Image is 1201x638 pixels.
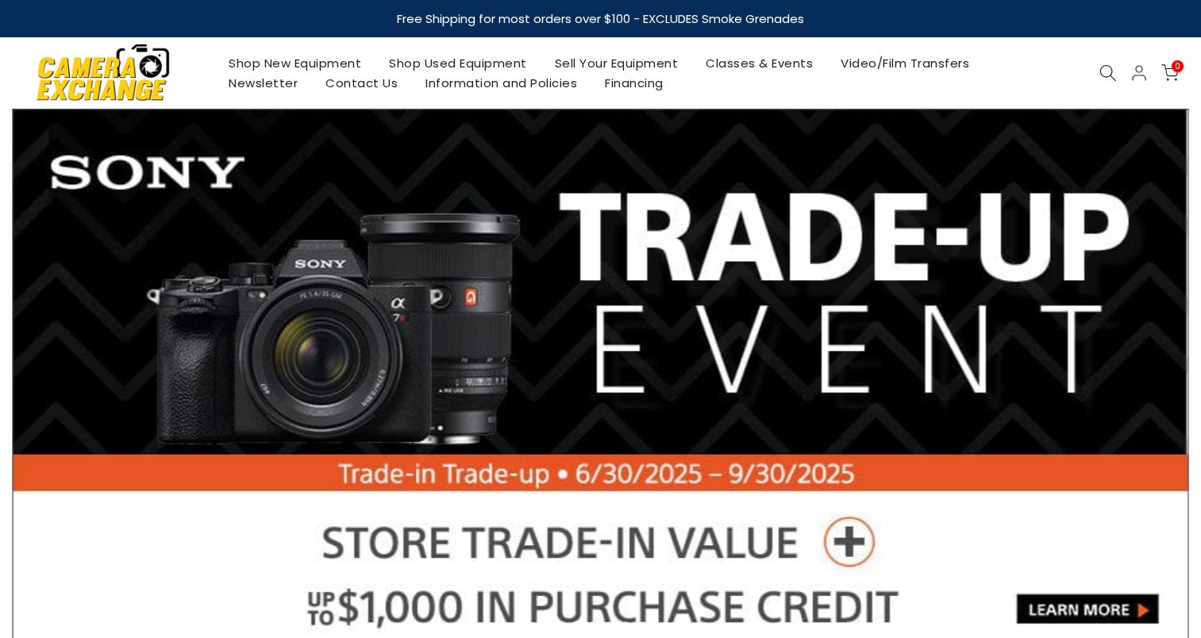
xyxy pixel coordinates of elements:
[692,53,827,73] a: Classes & Events
[215,73,312,93] a: Newsletter
[555,621,564,630] li: Page dot 1
[1161,64,1179,82] a: 0
[638,621,647,630] li: Page dot 6
[215,53,375,73] a: Shop New Equipment
[375,53,541,73] a: Shop Used Equipment
[622,621,630,630] li: Page dot 5
[1172,60,1184,72] span: 0
[827,53,984,73] a: Video/Film Transfers
[412,73,591,93] a: Information and Policies
[312,73,412,93] a: Contact Us
[591,73,678,93] a: Financing
[588,621,597,630] li: Page dot 3
[605,621,614,630] li: Page dot 4
[572,621,580,630] li: Page dot 2
[397,10,804,27] strong: Free Shipping for most orders over $100 - EXCLUDES Smoke Grenades
[541,53,692,73] a: Sell Your Equipment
